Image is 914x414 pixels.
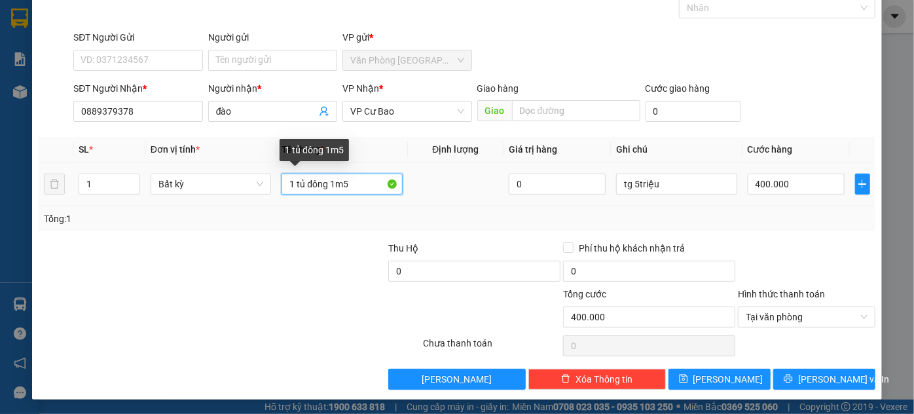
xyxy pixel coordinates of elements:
[746,307,868,327] span: Tại văn phòng
[646,83,710,94] label: Cước giao hàng
[280,139,349,161] div: 1 tủ đông 1m5
[282,174,403,195] input: VD: Bàn, Ghế
[388,369,526,390] button: [PERSON_NAME]
[422,336,562,359] div: Chưa thanh toán
[477,100,512,121] span: Giao
[73,30,202,45] div: SĐT Người Gửi
[509,144,557,155] span: Giá trị hàng
[611,137,742,162] th: Ghi chú
[738,289,825,299] label: Hình thức thanh toán
[748,144,793,155] span: Cước hàng
[679,374,688,385] span: save
[79,144,89,155] span: SL
[856,179,870,189] span: plus
[350,102,464,121] span: VP Cư Bao
[44,212,354,226] div: Tổng: 1
[773,369,875,390] button: printer[PERSON_NAME] và In
[342,83,379,94] span: VP Nhận
[422,372,492,386] span: [PERSON_NAME]
[342,30,471,45] div: VP gửi
[561,374,570,385] span: delete
[693,372,763,386] span: [PERSON_NAME]
[208,81,337,96] div: Người nhận
[646,101,741,122] input: Cước giao hàng
[616,174,737,195] input: Ghi Chú
[512,100,640,121] input: Dọc đường
[44,174,65,195] button: delete
[73,81,202,96] div: SĐT Người Nhận
[798,372,890,386] span: [PERSON_NAME] và In
[855,174,871,195] button: plus
[576,372,632,386] span: Xóa Thông tin
[208,30,337,45] div: Người gửi
[509,174,606,195] input: 0
[668,369,771,390] button: save[PERSON_NAME]
[158,174,264,194] span: Bất kỳ
[784,374,793,385] span: printer
[388,243,418,254] span: Thu Hộ
[477,83,519,94] span: Giao hàng
[319,106,329,117] span: user-add
[432,144,479,155] span: Định lượng
[151,144,200,155] span: Đơn vị tính
[350,50,464,70] span: Văn Phòng Sài Gòn
[528,369,666,390] button: deleteXóa Thông tin
[563,289,606,299] span: Tổng cước
[574,241,690,255] span: Phí thu hộ khách nhận trả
